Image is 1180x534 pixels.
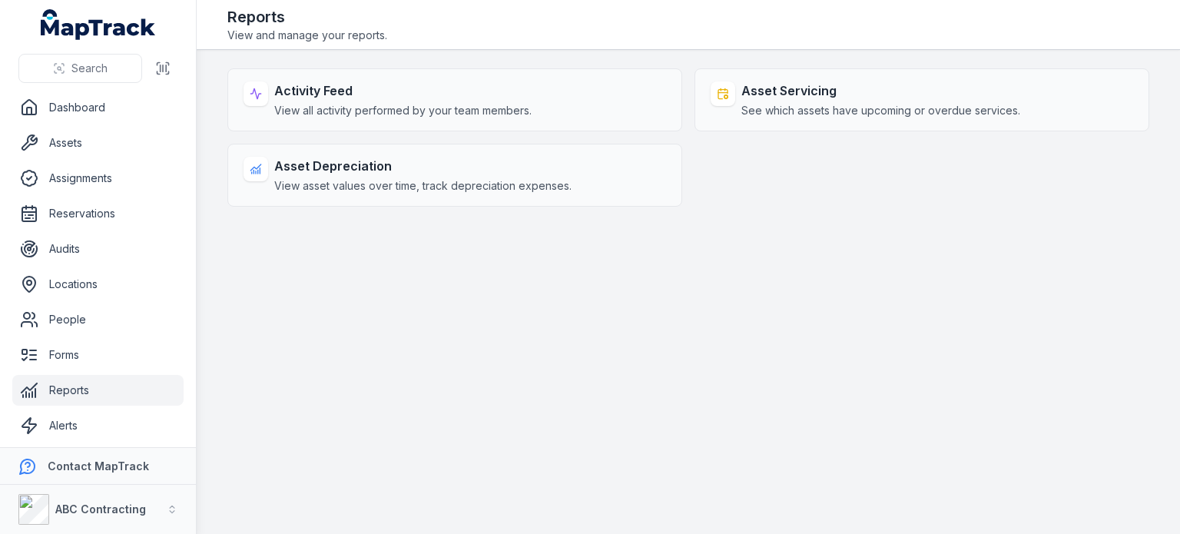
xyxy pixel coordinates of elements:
[12,410,184,441] a: Alerts
[18,54,142,83] button: Search
[274,157,572,175] strong: Asset Depreciation
[48,459,149,473] strong: Contact MapTrack
[12,234,184,264] a: Audits
[227,28,387,43] span: View and manage your reports.
[274,81,532,100] strong: Activity Feed
[12,128,184,158] a: Assets
[12,198,184,229] a: Reservations
[41,9,156,40] a: MapTrack
[694,68,1149,131] a: Asset ServicingSee which assets have upcoming or overdue services.
[12,304,184,335] a: People
[227,6,387,28] h2: Reports
[12,446,184,476] a: Settings
[12,163,184,194] a: Assignments
[55,502,146,516] strong: ABC Contracting
[227,144,682,207] a: Asset DepreciationView asset values over time, track depreciation expenses.
[274,178,572,194] span: View asset values over time, track depreciation expenses.
[12,340,184,370] a: Forms
[12,375,184,406] a: Reports
[741,103,1020,118] span: See which assets have upcoming or overdue services.
[71,61,108,76] span: Search
[12,269,184,300] a: Locations
[12,92,184,123] a: Dashboard
[741,81,1020,100] strong: Asset Servicing
[227,68,682,131] a: Activity FeedView all activity performed by your team members.
[274,103,532,118] span: View all activity performed by your team members.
